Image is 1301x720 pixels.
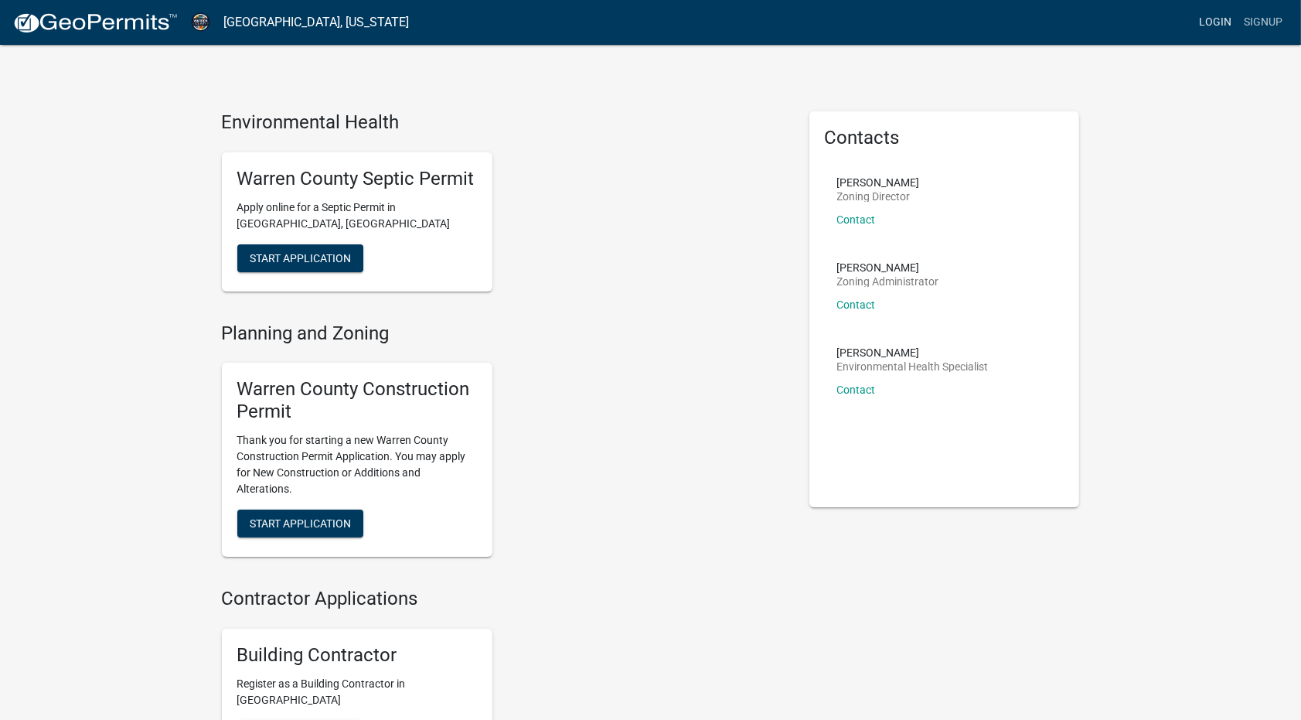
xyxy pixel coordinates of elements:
button: Start Application [237,510,363,537]
p: Environmental Health Specialist [837,361,989,372]
h4: Environmental Health [222,111,786,134]
p: Register as a Building Contractor in [GEOGRAPHIC_DATA] [237,676,477,708]
a: Contact [837,299,876,311]
a: Contact [837,213,876,226]
span: Start Application [250,251,351,264]
h5: Warren County Construction Permit [237,378,477,423]
a: Signup [1238,8,1289,37]
p: [PERSON_NAME] [837,177,920,188]
p: [PERSON_NAME] [837,262,939,273]
h5: Warren County Septic Permit [237,168,477,190]
h5: Contacts [825,127,1064,149]
img: Warren County, Iowa [190,12,211,32]
p: Thank you for starting a new Warren County Construction Permit Application. You may apply for New... [237,432,477,497]
p: Zoning Administrator [837,276,939,287]
span: Start Application [250,517,351,529]
button: Start Application [237,244,363,272]
a: Login [1193,8,1238,37]
h4: Contractor Applications [222,588,786,610]
p: Zoning Director [837,191,920,202]
a: [GEOGRAPHIC_DATA], [US_STATE] [223,9,409,36]
p: [PERSON_NAME] [837,347,989,358]
h4: Planning and Zoning [222,322,786,345]
h5: Building Contractor [237,644,477,667]
p: Apply online for a Septic Permit in [GEOGRAPHIC_DATA], [GEOGRAPHIC_DATA] [237,200,477,232]
a: Contact [837,384,876,396]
